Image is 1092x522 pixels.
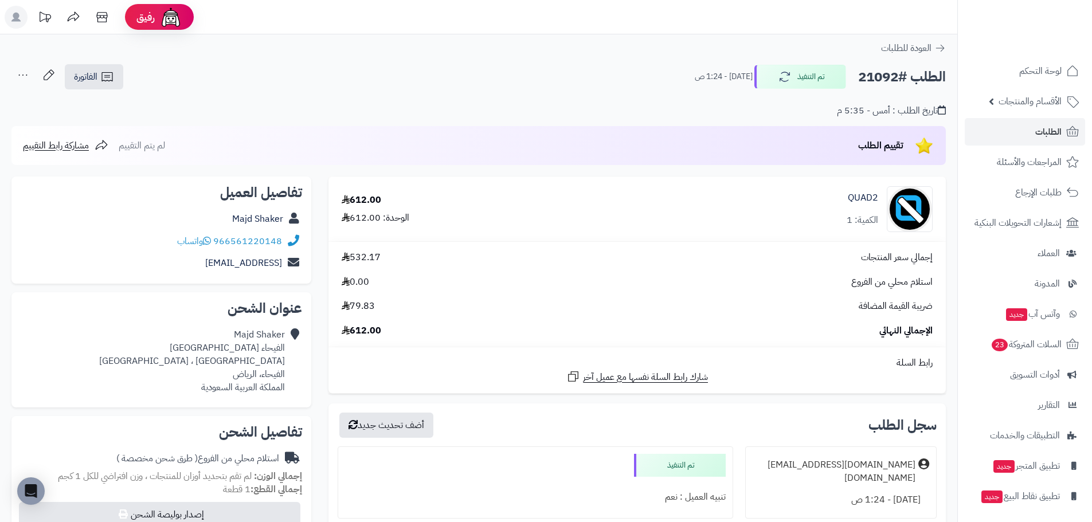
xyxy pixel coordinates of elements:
[879,324,933,337] span: الإجمالي النهائي
[997,154,1062,170] span: المراجعات والأسئلة
[342,324,381,337] span: 612.00
[753,458,915,485] div: [DOMAIN_NAME][EMAIL_ADDRESS][DOMAIN_NAME]
[980,488,1060,504] span: تطبيق نقاط البيع
[965,57,1085,85] a: لوحة التحكم
[965,482,1085,510] a: تطبيق نقاط البيعجديد
[993,460,1015,473] span: جديد
[965,209,1085,237] a: إشعارات التحويلات البنكية
[992,339,1008,351] span: 23
[1035,124,1062,140] span: الطلبات
[583,371,708,384] span: شارك رابط السلة نفسها مع عميل آخر
[213,234,282,248] a: 966561220148
[23,139,108,152] a: مشاركة رابط التقييم
[1038,245,1060,261] span: العملاء
[342,276,369,289] span: 0.00
[1010,367,1060,383] span: أدوات التسويق
[1006,308,1027,321] span: جديد
[858,139,903,152] span: تقييم الطلب
[30,6,59,32] a: تحديثات المنصة
[333,356,941,370] div: رابط السلة
[965,179,1085,206] a: طلبات الإرجاع
[981,490,1003,503] span: جديد
[21,301,302,315] h2: عنوان الشحن
[753,489,929,511] div: [DATE] - 1:24 ص
[116,452,279,465] div: استلام محلي من الفروع
[1005,306,1060,322] span: وآتس آب
[1015,185,1062,201] span: طلبات الإرجاع
[847,214,878,227] div: الكمية: 1
[851,276,933,289] span: استلام محلي من الفروع
[21,425,302,439] h2: تفاصيل الشحن
[136,10,155,24] span: رفيق
[848,191,878,205] a: QUAD2
[345,486,725,508] div: تنبيه العميل : نعم
[999,93,1062,109] span: الأقسام والمنتجات
[1038,397,1060,413] span: التقارير
[74,70,97,84] span: الفاتورة
[861,251,933,264] span: إجمالي سعر المنتجات
[965,391,1085,419] a: التقارير
[992,458,1060,474] span: تطبيق المتجر
[116,452,198,465] span: ( طرق شحن مخصصة )
[837,104,946,117] div: تاريخ الطلب : أمس - 5:35 م
[21,186,302,199] h2: تفاصيل العميل
[965,361,1085,388] a: أدوات التسويق
[119,139,165,152] span: لم يتم التقييم
[232,212,283,226] a: Majd Shaker
[991,336,1062,352] span: السلات المتروكة
[17,477,45,505] div: Open Intercom Messenger
[1019,63,1062,79] span: لوحة التحكم
[858,65,946,89] h2: الطلب #21092
[159,6,182,29] img: ai-face.png
[205,256,282,270] a: [EMAIL_ADDRESS]
[342,211,409,225] div: الوحدة: 612.00
[58,469,252,483] span: لم تقم بتحديد أوزان للمنتجات ، وزن افتراضي للكل 1 كجم
[23,139,89,152] span: مشاركة رابط التقييم
[965,148,1085,176] a: المراجعات والأسئلة
[99,328,285,394] div: Majd Shaker الفيحاء [GEOGRAPHIC_DATA] [GEOGRAPHIC_DATA] ، [GEOGRAPHIC_DATA] الفيحاء، الرياض الممل...
[965,240,1085,267] a: العملاء
[881,41,946,55] a: العودة للطلبات
[965,422,1085,449] a: التطبيقات والخدمات
[868,418,937,432] h3: سجل الطلب
[990,427,1060,443] span: التطبيقات والخدمات
[965,300,1085,328] a: وآتس آبجديد
[566,370,708,384] a: شارك رابط السلة نفسها مع عميل آخر
[339,413,433,438] button: أضف تحديث جديد
[342,300,375,313] span: 79.83
[223,482,302,496] small: 1 قطعة
[881,41,931,55] span: العودة للطلبات
[695,71,753,83] small: [DATE] - 1:24 ص
[251,482,302,496] strong: إجمالي القطع:
[342,194,381,207] div: 612.00
[965,270,1085,297] a: المدونة
[887,186,932,232] img: no_image-90x90.png
[754,65,846,89] button: تم التنفيذ
[1035,276,1060,292] span: المدونة
[254,469,302,483] strong: إجمالي الوزن:
[177,234,211,248] a: واتساب
[974,215,1062,231] span: إشعارات التحويلات البنكية
[965,331,1085,358] a: السلات المتروكة23
[65,64,123,89] a: الفاتورة
[965,452,1085,480] a: تطبيق المتجرجديد
[1014,31,1081,55] img: logo-2.png
[634,454,726,477] div: تم التنفيذ
[965,118,1085,146] a: الطلبات
[859,300,933,313] span: ضريبة القيمة المضافة
[342,251,381,264] span: 532.17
